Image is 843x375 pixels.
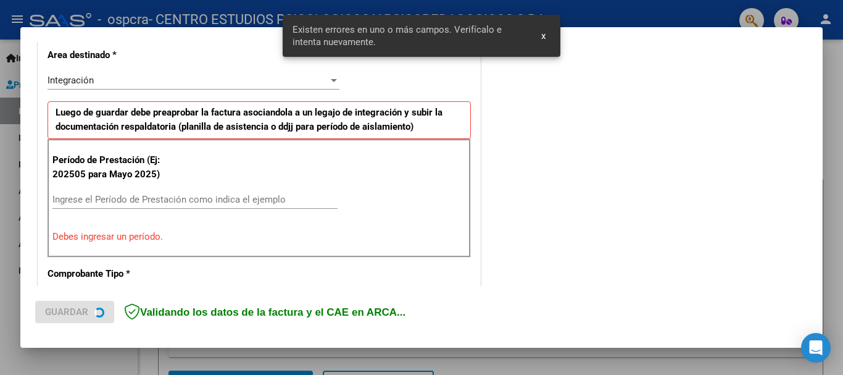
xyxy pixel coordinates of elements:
[48,75,94,86] span: Integración
[52,230,466,244] p: Debes ingresar un período.
[48,48,175,62] p: Area destinado *
[56,107,442,132] strong: Luego de guardar debe preaprobar la factura asociandola a un legajo de integración y subir la doc...
[531,25,555,47] button: x
[293,23,527,48] span: Existen errores en uno o más campos. Verifícalo e intenta nuevamente.
[124,306,405,318] span: Validando los datos de la factura y el CAE en ARCA...
[801,333,831,363] div: Open Intercom Messenger
[52,153,176,181] p: Período de Prestación (Ej: 202505 para Mayo 2025)
[45,306,88,318] span: Guardar
[48,267,175,281] p: Comprobante Tipo *
[541,30,546,41] span: x
[35,301,114,323] button: Guardar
